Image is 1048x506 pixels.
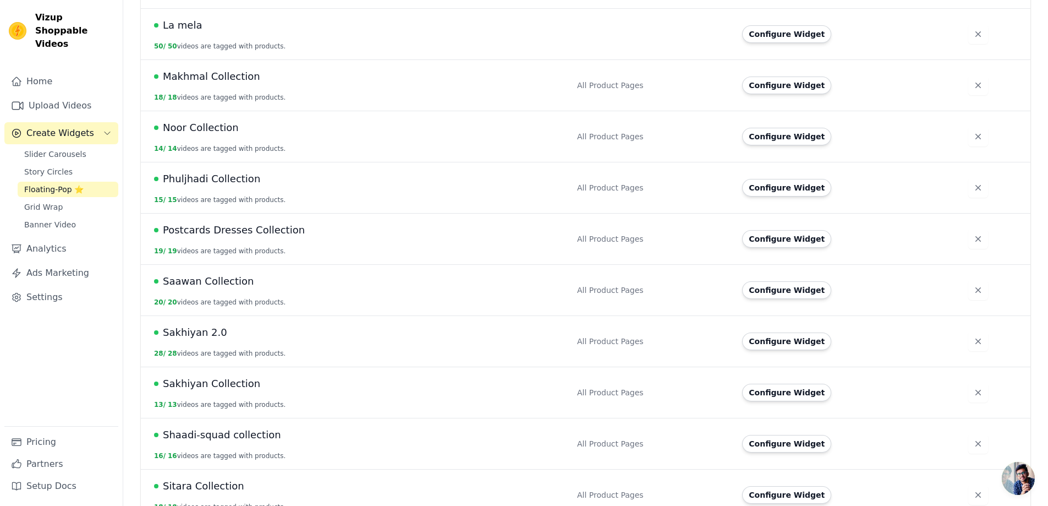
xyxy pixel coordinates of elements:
button: Configure Widget [742,435,831,453]
button: 14/ 14videos are tagged with products. [154,144,286,153]
a: Upload Videos [4,95,118,117]
a: Partners [4,453,118,475]
a: Analytics [4,238,118,260]
span: 18 [168,94,177,101]
span: Saawan Collection [163,274,254,289]
a: Ads Marketing [4,262,118,284]
span: 19 [168,247,177,255]
span: Live Published [154,177,158,181]
button: 16/ 16videos are tagged with products. [154,451,286,460]
button: Delete widget [968,434,988,454]
span: 19 / [154,247,166,255]
a: Story Circles [18,164,118,179]
span: 14 / [154,145,166,153]
button: Configure Widget [742,230,831,248]
button: 20/ 20videos are tagged with products. [154,298,286,307]
span: Live Published [154,279,158,284]
span: Live Published [154,23,158,28]
span: 16 / [154,452,166,460]
button: Configure Widget [742,486,831,504]
button: 28/ 28videos are tagged with products. [154,349,286,358]
span: Sakhiyan Collection [163,376,260,391]
span: 15 / [154,196,166,204]
span: 15 [168,196,177,204]
span: 28 / [154,350,166,357]
button: Configure Widget [742,384,831,401]
img: Vizup [9,22,26,40]
span: Slider Carousels [24,149,86,160]
span: Create Widgets [26,127,94,140]
span: 14 [168,145,177,153]
button: Create Widgets [4,122,118,144]
div: All Product Pages [577,182,729,193]
span: 16 [168,452,177,460]
a: Setup Docs [4,475,118,497]
button: Delete widget [968,178,988,198]
span: Sakhiyan 2.0 [163,325,227,340]
span: Live Published [154,126,158,130]
span: Banner Video [24,219,76,230]
button: Configure Widget [742,77,831,94]
span: 50 / [154,42,166,50]
button: 13/ 13videos are tagged with products. [154,400,286,409]
button: Delete widget [968,383,988,402]
a: Home [4,70,118,93]
div: Open chat [1002,462,1035,495]
a: Slider Carousels [18,146,118,162]
span: Live Published [154,74,158,79]
div: All Product Pages [577,285,729,296]
button: Configure Widget [742,333,831,350]
div: All Product Pages [577,233,729,244]
span: 28 [168,350,177,357]
button: Delete widget [968,280,988,300]
span: Story Circles [24,166,73,177]
span: Makhmal Collection [163,69,260,84]
button: 18/ 18videos are tagged with products. [154,93,286,102]
button: Delete widget [968,127,988,146]
a: Grid Wrap [18,199,118,215]
button: 19/ 19videos are tagged with products. [154,247,286,255]
button: 50/ 50videos are tagged with products. [154,42,286,51]
span: Vizup Shoppable Videos [35,11,114,51]
button: Configure Widget [742,281,831,299]
a: Floating-Pop ⭐ [18,182,118,197]
div: All Product Pages [577,336,729,347]
span: Live Published [154,228,158,232]
div: All Product Pages [577,438,729,449]
span: 20 / [154,298,166,306]
a: Settings [4,286,118,308]
span: Shaadi-squad collection [163,427,281,443]
a: Banner Video [18,217,118,232]
span: 13 [168,401,177,409]
span: Floating-Pop ⭐ [24,184,84,195]
span: Live Published [154,330,158,335]
button: Delete widget [968,75,988,95]
a: Pricing [4,431,118,453]
button: Delete widget [968,24,988,44]
span: 50 [168,42,177,50]
span: Live Published [154,433,158,437]
span: Phuljhadi Collection [163,171,260,187]
button: Delete widget [968,229,988,249]
div: All Product Pages [577,387,729,398]
button: 15/ 15videos are tagged with products. [154,195,286,204]
span: Sitara Collection [163,478,244,494]
span: 13 / [154,401,166,409]
button: Configure Widget [742,179,831,197]
span: La mela [163,18,202,33]
span: 18 / [154,94,166,101]
span: Noor Collection [163,120,239,135]
span: 20 [168,298,177,306]
span: Grid Wrap [24,202,63,213]
button: Delete widget [968,485,988,505]
span: Live Published [154,382,158,386]
span: Postcards Dresses Collection [163,222,305,238]
div: All Product Pages [577,80,729,91]
span: Live Published [154,484,158,488]
div: All Product Pages [577,131,729,142]
button: Configure Widget [742,128,831,145]
div: All Product Pages [577,489,729,500]
button: Delete widget [968,331,988,351]
button: Configure Widget [742,25,831,43]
